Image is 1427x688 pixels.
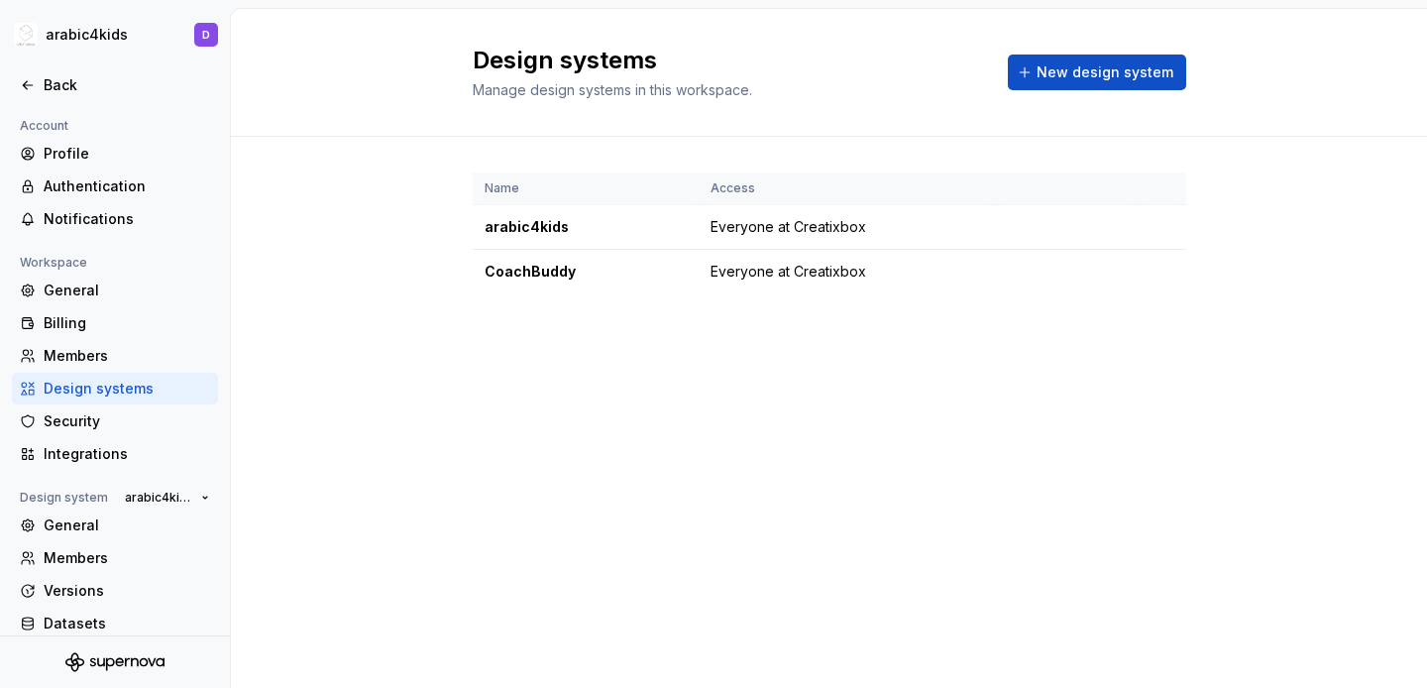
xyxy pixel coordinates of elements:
span: Everyone at Creatixbox [711,262,866,282]
div: Datasets [44,614,210,633]
div: Back [44,75,210,95]
button: arabic4kidsD [4,13,226,57]
div: Authentication [44,176,210,196]
th: Name [473,172,699,205]
a: General [12,510,218,541]
div: Members [44,346,210,366]
div: D [202,27,210,43]
div: Integrations [44,444,210,464]
svg: Supernova Logo [65,652,165,672]
div: arabic4kids [485,217,687,237]
a: Versions [12,575,218,607]
a: Integrations [12,438,218,470]
span: arabic4kids [125,490,193,506]
img: f1dd3a2a-5342-4756-bcfa-e9eec4c7fc0d.png [14,23,38,47]
a: Members [12,340,218,372]
a: Back [12,69,218,101]
a: Notifications [12,203,218,235]
div: Billing [44,313,210,333]
div: Design system [12,486,116,510]
h2: Design systems [473,45,984,76]
a: Authentication [12,171,218,202]
span: New design system [1037,62,1173,82]
a: General [12,275,218,306]
a: Members [12,542,218,574]
button: New design system [1008,55,1186,90]
div: Workspace [12,251,95,275]
div: General [44,281,210,300]
a: Design systems [12,373,218,404]
th: Access [699,172,994,205]
div: Notifications [44,209,210,229]
div: Account [12,114,76,138]
div: arabic4kids [46,25,128,45]
a: Security [12,405,218,437]
a: Billing [12,307,218,339]
div: Members [44,548,210,568]
div: Profile [44,144,210,164]
span: Manage design systems in this workspace. [473,81,752,98]
div: Security [44,411,210,431]
a: Datasets [12,608,218,639]
div: Versions [44,581,210,601]
div: Design systems [44,379,210,399]
a: Profile [12,138,218,170]
div: CoachBuddy [485,262,687,282]
span: Everyone at Creatixbox [711,217,866,237]
div: General [44,516,210,535]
